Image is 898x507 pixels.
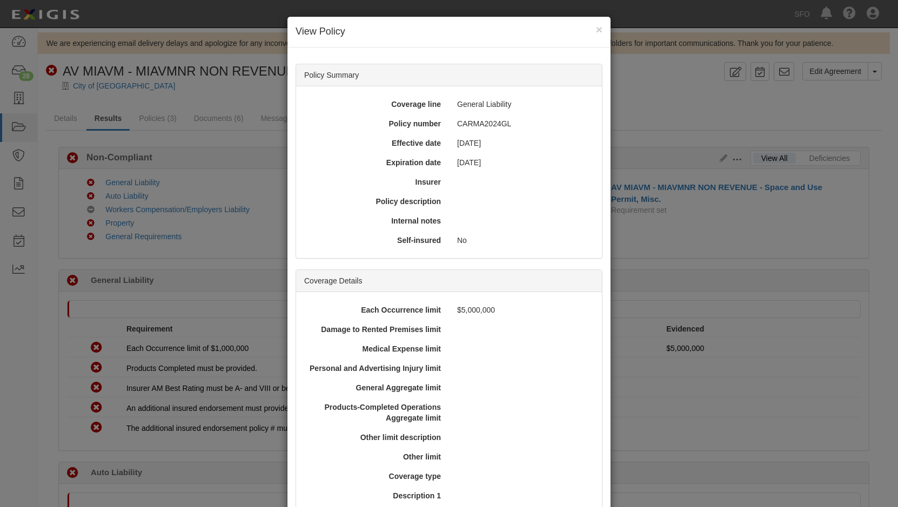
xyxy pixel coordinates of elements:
[449,99,598,110] div: General Liability
[300,490,449,501] div: Description 1
[300,451,449,462] div: Other limit
[300,157,449,168] div: Expiration date
[300,99,449,110] div: Coverage line
[300,343,449,354] div: Medical Expense limit
[300,177,449,187] div: Insurer
[300,118,449,129] div: Policy number
[449,157,598,168] div: [DATE]
[296,270,602,292] div: Coverage Details
[300,382,449,393] div: General Aggregate limit
[300,363,449,374] div: Personal and Advertising Injury limit
[300,402,449,423] div: Products-Completed Operations Aggregate limit
[300,305,449,315] div: Each Occurrence limit
[300,471,449,482] div: Coverage type
[449,138,598,148] div: [DATE]
[449,235,598,246] div: No
[300,235,449,246] div: Self-insured
[300,138,449,148] div: Effective date
[296,25,602,39] h4: View Policy
[300,324,449,335] div: Damage to Rented Premises limit
[449,305,598,315] div: $5,000,000
[296,64,602,86] div: Policy Summary
[300,215,449,226] div: Internal notes
[449,118,598,129] div: CARMA2024GL
[596,24,602,35] button: Close
[300,196,449,207] div: Policy description
[300,432,449,443] div: Other limit description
